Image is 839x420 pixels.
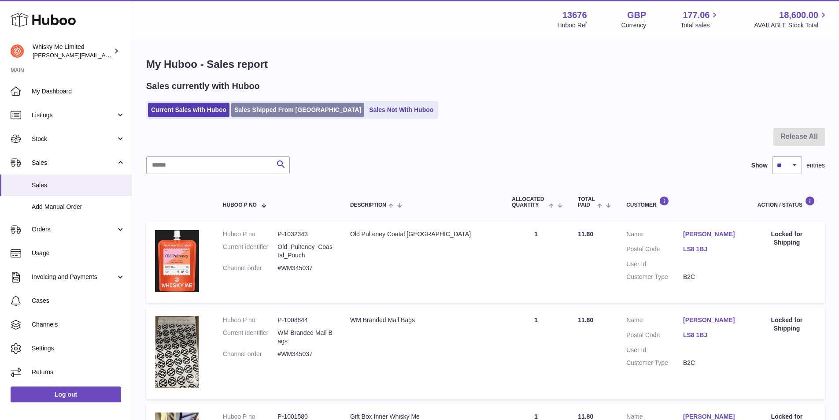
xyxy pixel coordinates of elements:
dt: Huboo P no [223,316,278,324]
dt: Name [626,230,683,241]
dd: P-1032343 [277,230,333,238]
div: Action / Status [758,196,816,208]
span: 11.80 [578,316,593,323]
div: Old Pulteney Coatal [GEOGRAPHIC_DATA] [350,230,494,238]
a: 177.06 Total sales [680,9,720,30]
img: 1725358317.png [155,316,199,388]
span: 11.80 [578,230,593,238]
span: Invoicing and Payments [32,273,116,281]
dd: #WM345037 [277,350,333,358]
span: Sales [32,159,116,167]
div: Huboo Ref [558,21,587,30]
dt: Postal Code [626,245,683,256]
span: Cases [32,297,125,305]
a: LS8 1BJ [683,331,740,339]
dd: B2C [683,359,740,367]
span: [PERSON_NAME][EMAIL_ADDRESS][DOMAIN_NAME] [33,52,177,59]
div: Customer [626,196,740,208]
dt: Customer Type [626,359,683,367]
span: Orders [32,225,116,234]
label: Show [751,161,768,170]
span: 18,600.00 [779,9,818,21]
dt: Name [626,316,683,327]
span: entries [806,161,825,170]
span: Stock [32,135,116,143]
span: 11.80 [578,413,593,420]
span: Add Manual Order [32,203,125,211]
span: Settings [32,344,125,353]
span: Description [350,202,386,208]
div: WM Branded Mail Bags [350,316,494,324]
span: Channels [32,320,125,329]
dt: User Id [626,346,683,354]
dd: P-1008844 [277,316,333,324]
h2: Sales currently with Huboo [146,80,260,92]
td: 1 [503,221,569,303]
span: Returns [32,368,125,376]
span: 177.06 [683,9,710,21]
span: ALLOCATED Quantity [512,197,547,208]
h1: My Huboo - Sales report [146,57,825,71]
div: Whisky Me Limited [33,43,112,59]
dd: WM Branded Mail Bags [277,329,333,346]
a: Log out [11,387,121,402]
dd: Old_Pulteney_Coastal_Pouch [277,243,333,260]
a: Current Sales with Huboo [148,103,229,117]
a: LS8 1BJ [683,245,740,253]
td: 1 [503,307,569,399]
img: 1739541345.jpg [155,230,199,292]
dd: B2C [683,273,740,281]
dt: Current identifier [223,329,278,346]
strong: GBP [627,9,646,21]
span: Huboo P no [223,202,257,208]
div: Locked for Shipping [758,230,816,247]
div: Currency [621,21,647,30]
img: frances@whiskyshop.com [11,45,24,58]
span: Usage [32,249,125,257]
span: AVAILABLE Stock Total [754,21,828,30]
a: [PERSON_NAME] [683,230,740,238]
a: Sales Shipped From [GEOGRAPHIC_DATA] [231,103,364,117]
span: Listings [32,111,116,119]
dt: Channel order [223,350,278,358]
dt: Customer Type [626,273,683,281]
dd: #WM345037 [277,264,333,272]
a: Sales Not With Huboo [366,103,436,117]
span: Total sales [680,21,720,30]
dt: User Id [626,260,683,268]
span: My Dashboard [32,87,125,96]
strong: 13676 [562,9,587,21]
span: Total paid [578,197,595,208]
a: [PERSON_NAME] [683,316,740,324]
dt: Postal Code [626,331,683,342]
a: 18,600.00 AVAILABLE Stock Total [754,9,828,30]
dt: Current identifier [223,243,278,260]
dt: Channel order [223,264,278,272]
div: Locked for Shipping [758,316,816,333]
dt: Huboo P no [223,230,278,238]
span: Sales [32,181,125,190]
